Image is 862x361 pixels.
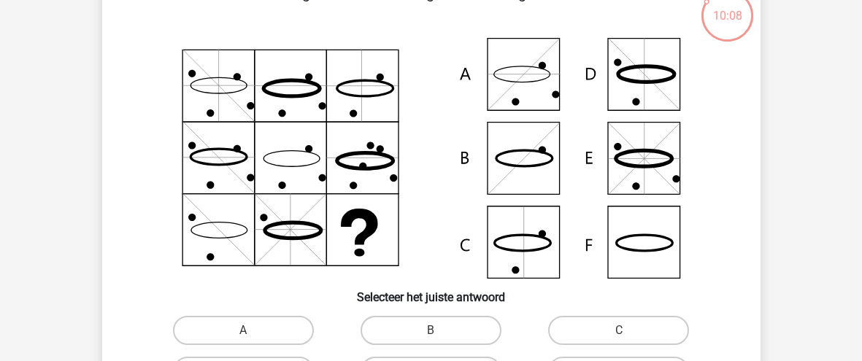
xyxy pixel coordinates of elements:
h6: Selecteer het juiste antwoord [126,279,737,304]
label: C [548,316,689,345]
label: B [361,316,501,345]
label: A [173,316,314,345]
